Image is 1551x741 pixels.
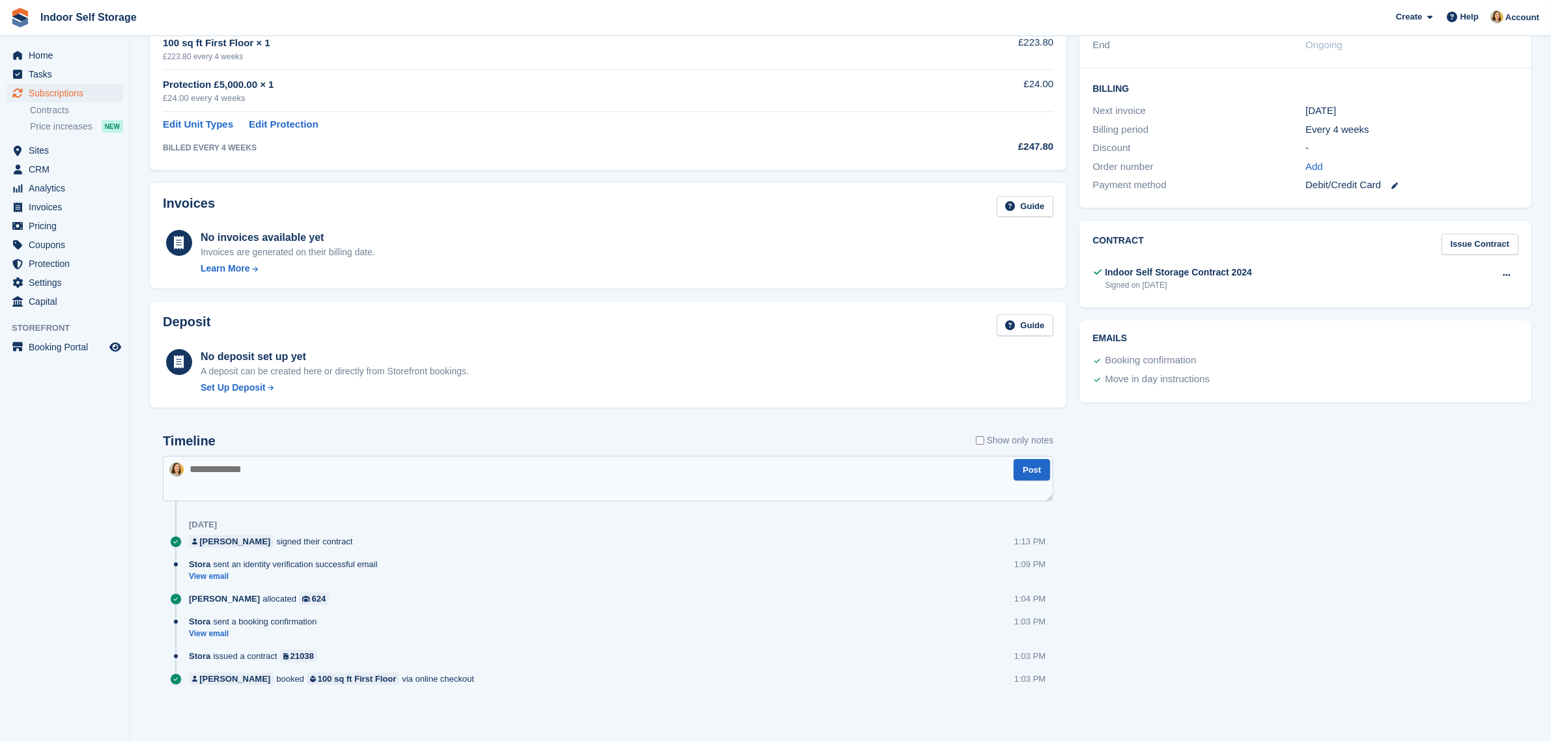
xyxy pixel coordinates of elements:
[189,615,323,628] div: sent a booking confirmation
[201,381,469,395] a: Set Up Deposit
[1105,266,1252,279] div: Indoor Self Storage Contract 2024
[1105,372,1210,387] div: Move in day instructions
[889,28,1053,69] td: £223.80
[997,196,1054,217] a: Guide
[1460,10,1479,23] span: Help
[1014,650,1046,662] div: 1:03 PM
[189,571,384,582] a: View email
[7,46,123,64] a: menu
[189,520,217,530] div: [DATE]
[307,673,399,685] a: 100 sq ft First Floor
[107,339,123,355] a: Preview store
[280,650,317,662] a: 21038
[10,8,30,27] img: stora-icon-8386f47178a22dfd0bd8f6a31ec36ba5ce8667c1dd55bd0f319d3a0aa187defe.svg
[189,593,260,605] span: [PERSON_NAME]
[7,84,123,102] a: menu
[1092,104,1305,119] div: Next invoice
[199,535,270,548] div: [PERSON_NAME]
[312,593,326,605] div: 624
[189,628,323,639] a: View email
[30,120,92,133] span: Price increases
[7,292,123,311] a: menu
[29,236,107,254] span: Coupons
[1305,141,1518,156] div: -
[29,338,107,356] span: Booking Portal
[29,273,107,292] span: Settings
[1092,81,1518,94] h2: Billing
[318,673,397,685] div: 100 sq ft First Floor
[30,119,123,133] a: Price increases NEW
[1505,11,1539,24] span: Account
[1092,38,1305,53] div: End
[1092,141,1305,156] div: Discount
[7,141,123,160] a: menu
[1092,333,1518,344] h2: Emails
[102,120,123,133] div: NEW
[12,322,130,335] span: Storefront
[163,434,216,449] h2: Timeline
[201,381,266,395] div: Set Up Deposit
[1105,353,1196,369] div: Booking confirmation
[201,262,375,275] a: Learn More
[7,338,123,356] a: menu
[7,273,123,292] a: menu
[7,65,123,83] a: menu
[1305,104,1518,119] div: [DATE]
[163,36,889,51] div: 100 sq ft First Floor × 1
[1014,459,1050,481] button: Post
[299,593,329,605] a: 624
[189,650,324,662] div: issued a contract
[163,196,215,217] h2: Invoices
[976,434,1054,447] label: Show only notes
[1305,160,1323,175] a: Add
[7,255,123,273] a: menu
[189,535,274,548] a: [PERSON_NAME]
[1305,122,1518,137] div: Every 4 weeks
[189,558,210,570] span: Stora
[1442,234,1518,255] a: Issue Contract
[29,217,107,235] span: Pricing
[189,593,335,605] div: allocated
[1014,615,1046,628] div: 1:03 PM
[249,117,319,132] a: Edit Protection
[1490,10,1503,23] img: Emma Higgins
[1305,39,1343,50] span: Ongoing
[7,179,123,197] a: menu
[7,198,123,216] a: menu
[163,51,889,63] div: £223.80 every 4 weeks
[29,46,107,64] span: Home
[201,230,375,245] div: No invoices available yet
[1014,673,1046,685] div: 1:03 PM
[189,673,274,685] a: [PERSON_NAME]
[29,65,107,83] span: Tasks
[1105,279,1252,291] div: Signed on [DATE]
[7,160,123,178] a: menu
[1014,593,1046,605] div: 1:04 PM
[997,315,1054,336] a: Guide
[7,217,123,235] a: menu
[189,535,359,548] div: signed their contract
[1092,122,1305,137] div: Billing period
[189,558,384,570] div: sent an identity verification successful email
[29,292,107,311] span: Capital
[199,673,270,685] div: [PERSON_NAME]
[189,615,210,628] span: Stora
[1092,178,1305,193] div: Payment method
[29,160,107,178] span: CRM
[889,139,1053,154] div: £247.80
[29,255,107,273] span: Protection
[169,462,184,477] img: Emma Higgins
[29,141,107,160] span: Sites
[1305,178,1518,193] div: Debit/Credit Card
[29,179,107,197] span: Analytics
[1396,10,1422,23] span: Create
[163,142,889,154] div: BILLED EVERY 4 WEEKS
[29,84,107,102] span: Subscriptions
[35,7,142,28] a: Indoor Self Storage
[201,365,469,378] p: A deposit can be created here or directly from Storefront bookings.
[201,349,469,365] div: No deposit set up yet
[201,262,249,275] div: Learn More
[30,104,123,117] a: Contracts
[291,650,314,662] div: 21038
[976,434,984,447] input: Show only notes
